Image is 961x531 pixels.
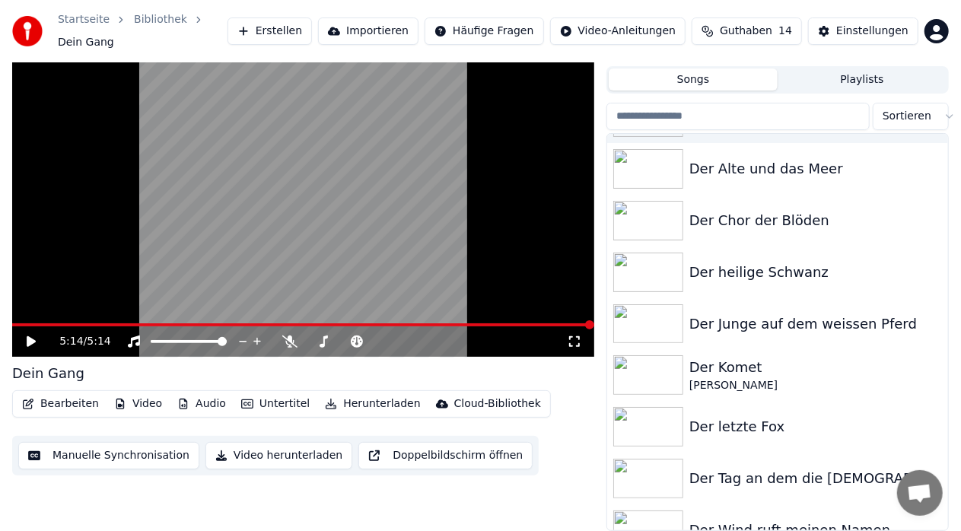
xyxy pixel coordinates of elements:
button: Häufige Fragen [425,17,544,45]
button: Playlists [778,68,947,91]
a: Startseite [58,12,110,27]
nav: breadcrumb [58,12,228,50]
button: Erstellen [228,17,312,45]
button: Video [108,393,168,415]
button: Video-Anleitungen [550,17,686,45]
div: Der Chor der Blöden [689,210,942,231]
a: Bibliothek [134,12,187,27]
button: Importieren [318,17,418,45]
span: 5:14 [87,334,110,349]
span: 14 [778,24,792,39]
div: Cloud-Bibliothek [454,396,541,412]
button: Bearbeiten [16,393,105,415]
button: Untertitel [235,393,316,415]
div: Der letzte Fox [689,416,942,437]
span: Sortieren [883,109,931,124]
button: Manuelle Synchronisation [18,442,199,469]
div: Der Tag an dem die [DEMOGRAPHIC_DATA] sich betranken [689,468,942,489]
button: Einstellungen [808,17,918,45]
div: Chat öffnen [897,470,943,516]
span: Dein Gang [58,35,114,50]
span: 5:14 [59,334,83,349]
div: [PERSON_NAME] [689,378,942,393]
div: / [59,334,96,349]
div: Der Komet [689,357,942,378]
button: Video herunterladen [205,442,352,469]
button: Herunterladen [319,393,426,415]
img: youka [12,16,43,46]
div: Der Junge auf dem weissen Pferd [689,313,942,335]
button: Guthaben14 [692,17,802,45]
div: Der heilige Schwanz [689,262,942,283]
div: Einstellungen [836,24,908,39]
span: Guthaben [720,24,772,39]
button: Doppelbildschirm öffnen [358,442,533,469]
div: Der Alte und das Meer [689,158,942,180]
button: Audio [171,393,232,415]
div: Dein Gang [12,363,84,384]
button: Songs [609,68,778,91]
